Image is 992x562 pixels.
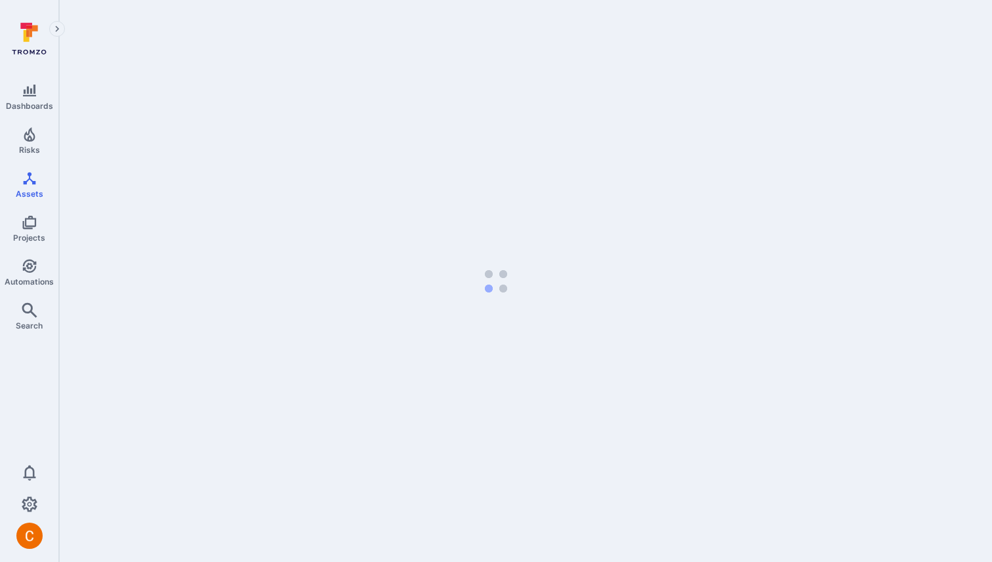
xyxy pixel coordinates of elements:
[13,233,45,243] span: Projects
[49,21,65,37] button: Expand navigation menu
[52,24,62,35] i: Expand navigation menu
[16,189,43,199] span: Assets
[16,523,43,549] div: Camilo Rivera
[16,321,43,331] span: Search
[5,277,54,287] span: Automations
[6,101,53,111] span: Dashboards
[19,145,40,155] span: Risks
[16,523,43,549] img: ACg8ocJuq_DPPTkXyD9OlTnVLvDrpObecjcADscmEHLMiTyEnTELew=s96-c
